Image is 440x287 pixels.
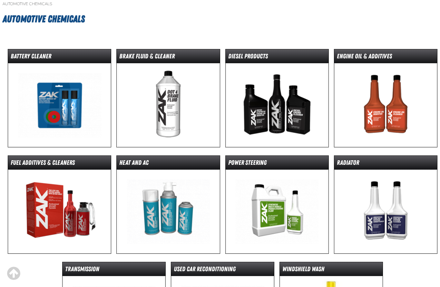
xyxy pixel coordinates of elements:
div: Scroll to the top [6,266,21,281]
img: Fuel Additives & Cleaners [9,170,110,253]
dt: Heat and AC [117,158,220,170]
img: Diesel Products [226,63,328,147]
dt: Transmission [63,265,165,276]
img: Radiator [335,170,436,253]
a: Brake Fluid & Cleaner [116,49,220,147]
dt: Engine Oil & Additives [334,52,437,63]
img: Battery Cleaner [9,63,110,147]
a: Radiator [334,155,437,254]
dt: Battery Cleaner [8,52,111,63]
a: Diesel Products [225,49,329,147]
a: Power Steering [225,155,329,254]
img: Power Steering [226,170,328,253]
dt: Brake Fluid & Cleaner [117,52,220,63]
a: Fuel Additives & Cleaners [8,155,111,254]
a: Battery Cleaner [8,49,111,147]
img: Heat and AC [118,170,219,253]
dt: Fuel Additives & Cleaners [8,158,111,170]
a: Engine Oil & Additives [334,49,437,147]
dt: Diesel Products [226,52,328,63]
h1: Automotive Chemicals [3,10,437,28]
dt: Used Car Reconditioning [171,265,274,276]
dt: Radiator [334,158,437,170]
a: Automotive Chemicals [3,1,52,6]
nav: Breadcrumbs [3,1,437,6]
img: Engine Oil & Additives [335,63,436,147]
a: Heat and AC [116,155,220,254]
dt: Windshield Wash [280,265,383,276]
img: Brake Fluid & Cleaner [118,63,219,147]
dt: Power Steering [226,158,328,170]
